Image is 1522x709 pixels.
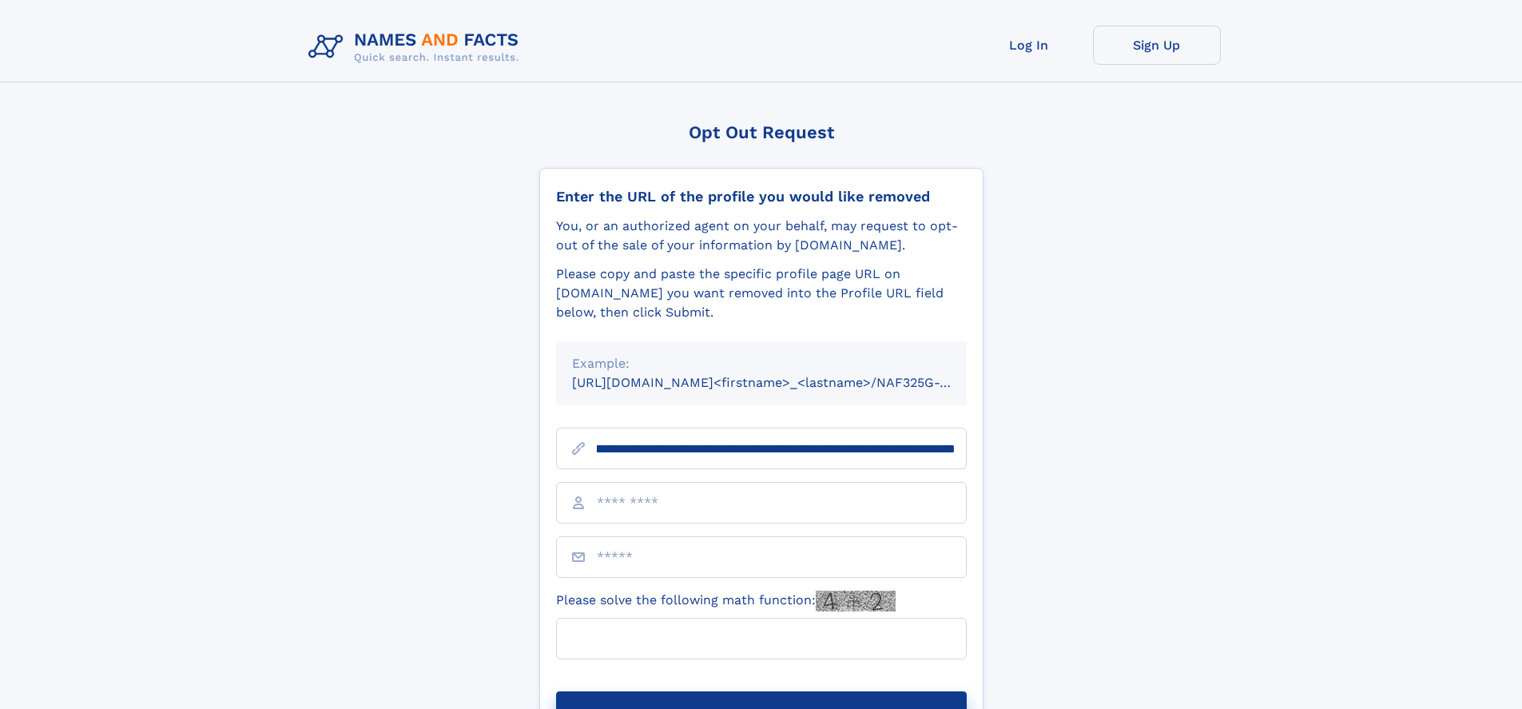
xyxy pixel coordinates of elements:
[556,591,896,611] label: Please solve the following math function:
[539,122,984,142] div: Opt Out Request
[572,354,951,373] div: Example:
[556,217,967,255] div: You, or an authorized agent on your behalf, may request to opt-out of the sale of your informatio...
[556,265,967,322] div: Please copy and paste the specific profile page URL on [DOMAIN_NAME] you want removed into the Pr...
[572,375,997,390] small: [URL][DOMAIN_NAME]<firstname>_<lastname>/NAF325G-xxxxxxxx
[1093,26,1221,65] a: Sign Up
[302,26,532,69] img: Logo Names and Facts
[965,26,1093,65] a: Log In
[556,188,967,205] div: Enter the URL of the profile you would like removed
